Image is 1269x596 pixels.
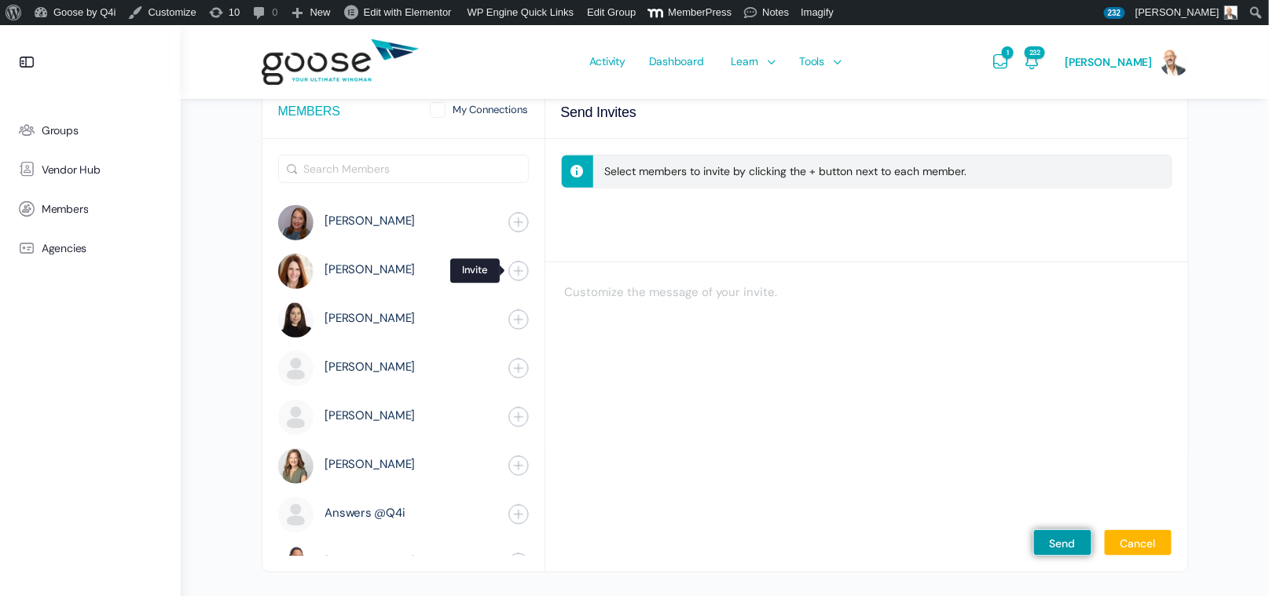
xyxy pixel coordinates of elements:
h2: Send Invites [561,103,636,122]
span: [PERSON_NAME] [1065,55,1153,69]
a: Groups [8,111,173,150]
a: [PERSON_NAME] [325,554,508,569]
span: Vendor Hub [42,163,101,177]
span: Members [42,203,88,216]
a: [PERSON_NAME] [325,311,508,325]
h4: Members [278,105,340,118]
input: Search Members [279,155,528,182]
a: Notifications [1023,25,1042,99]
span: Edit with Elementor [364,6,452,18]
a: Answers @Q4i [325,506,508,520]
a: Agencies [8,229,173,268]
a: [PERSON_NAME] [325,262,508,276]
a: Learn [724,25,780,99]
a: [PERSON_NAME] [1065,25,1189,99]
input: Send [1033,529,1092,556]
a: Activity [581,25,633,99]
input: Cancel [1104,529,1172,556]
a: Tools [792,25,846,99]
span: Dashboard [649,24,704,98]
a: [PERSON_NAME] [325,457,508,471]
span: 232 [1104,7,1125,19]
a: Vendor Hub [8,150,173,189]
iframe: Chat Widget [1190,521,1269,596]
p: Select members to invite by clicking the + button next to each member. [601,155,1172,188]
span: Learn [732,24,759,98]
a: Dashboard [641,25,712,99]
span: Activity [589,24,625,98]
a: Messages [992,25,1010,99]
a: [PERSON_NAME] [325,408,508,422]
span: 1 [1002,46,1013,59]
span: Tools [800,24,825,98]
span: Agencies [42,242,86,255]
span: 232 [1025,46,1044,59]
a: [PERSON_NAME] [325,214,508,228]
a: [PERSON_NAME] [325,360,508,374]
span: My Connections [453,103,529,116]
span: Groups [42,124,79,137]
a: Members [8,189,173,229]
